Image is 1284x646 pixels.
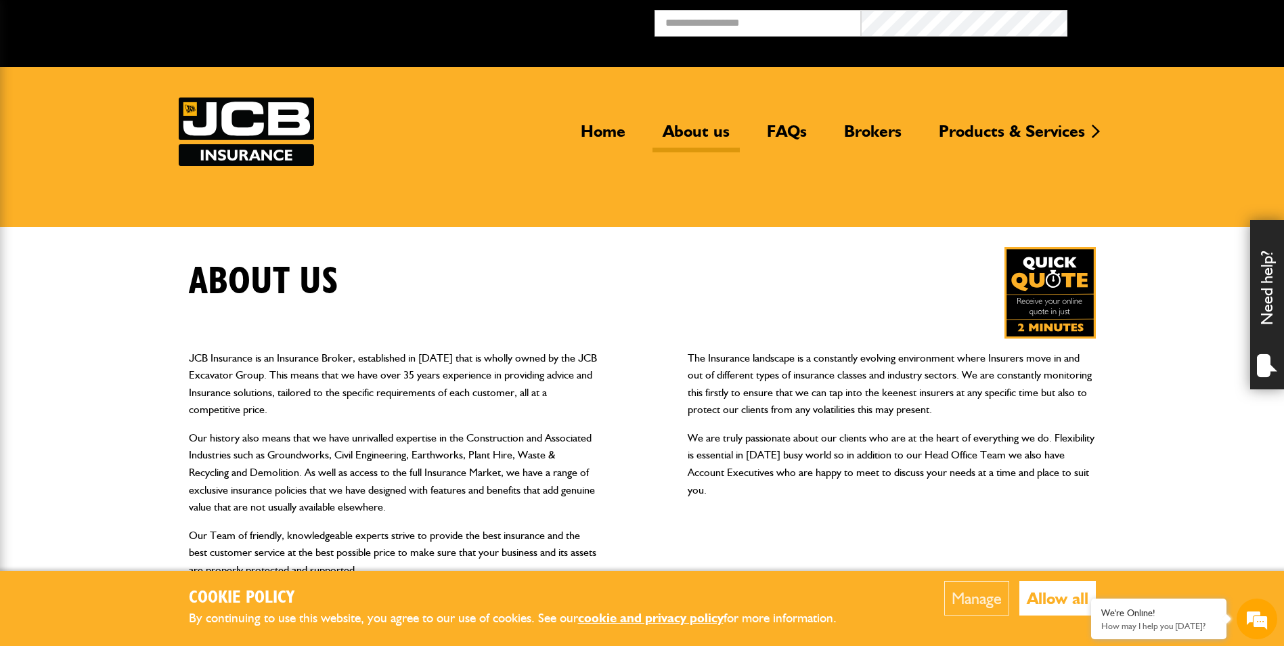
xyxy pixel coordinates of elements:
[1101,607,1216,619] div: We're Online!
[189,259,338,305] h1: About us
[189,608,859,629] p: By continuing to use this website, you agree to our use of cookies. See our for more information.
[688,429,1096,498] p: We are truly passionate about our clients who are at the heart of everything we do. Flexibility i...
[179,98,314,166] a: JCB Insurance Services
[652,121,740,152] a: About us
[944,581,1009,616] button: Manage
[578,610,724,626] a: cookie and privacy policy
[179,98,314,166] img: JCB Insurance Services logo
[571,121,636,152] a: Home
[929,121,1095,152] a: Products & Services
[1067,10,1274,31] button: Broker Login
[189,429,597,516] p: Our history also means that we have unrivalled expertise in the Construction and Associated Indus...
[189,588,859,609] h2: Cookie Policy
[834,121,912,152] a: Brokers
[1101,621,1216,631] p: How may I help you today?
[189,527,597,579] p: Our Team of friendly, knowledgeable experts strive to provide the best insurance and the best cus...
[1250,220,1284,389] div: Need help?
[1019,581,1096,616] button: Allow all
[688,349,1096,418] p: The Insurance landscape is a constantly evolving environment where Insurers move in and out of di...
[757,121,817,152] a: FAQs
[189,349,597,418] p: JCB Insurance is an Insurance Broker, established in [DATE] that is wholly owned by the JCB Excav...
[1004,247,1096,339] a: Get your insurance quote in just 2-minutes
[1004,247,1096,339] img: Quick Quote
